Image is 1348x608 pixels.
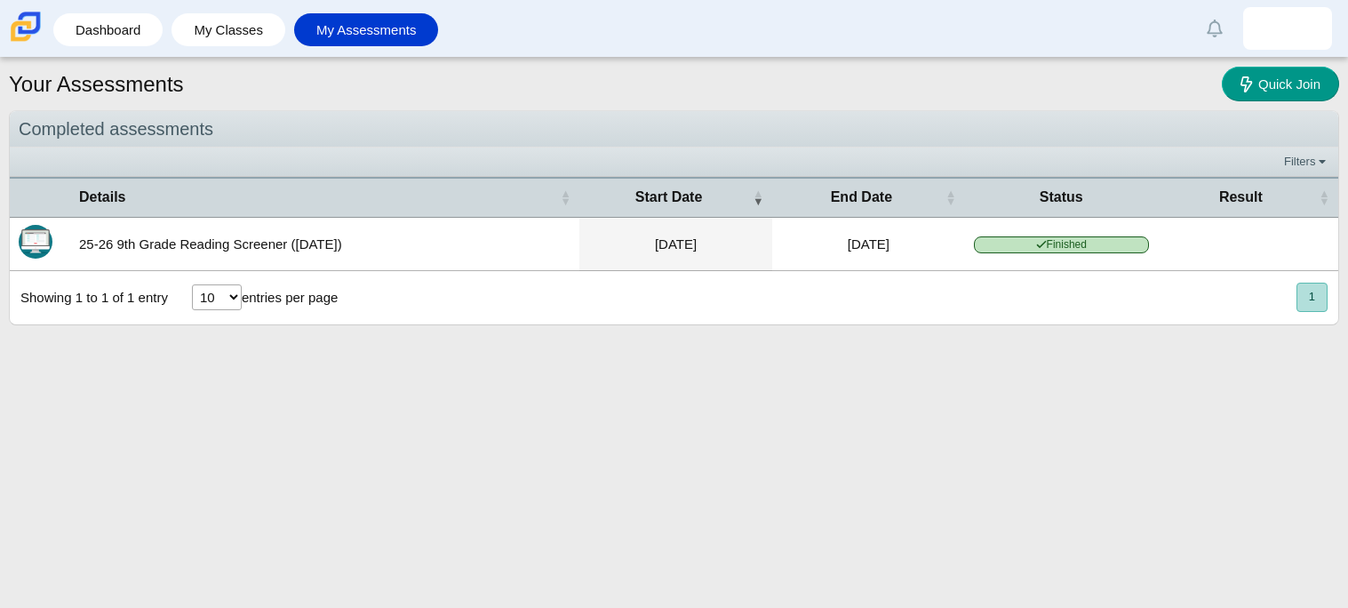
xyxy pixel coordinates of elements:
[1195,9,1234,48] a: Alerts
[781,188,942,207] span: End Date
[753,188,763,206] span: Start Date : Activate to remove sorting
[1243,7,1332,50] a: guadalupe.solisflo.KQKtoX
[10,271,168,324] div: Showing 1 to 1 of 1 entry
[79,188,556,207] span: Details
[19,225,52,259] img: Itembank
[70,218,579,271] td: 25-26 9th Grade Reading Screener ([DATE])
[1273,14,1302,43] img: guadalupe.solisflo.KQKtoX
[1258,76,1320,92] span: Quick Join
[303,13,430,46] a: My Assessments
[7,8,44,45] img: Carmen School of Science & Technology
[974,236,1149,253] span: Finished
[1222,67,1339,101] a: Quick Join
[1296,283,1328,312] button: 1
[7,33,44,48] a: Carmen School of Science & Technology
[848,236,889,252] time: Aug 26, 2025 at 9:37 AM
[945,188,956,206] span: End Date : Activate to sort
[10,111,1338,148] div: Completed assessments
[588,188,749,207] span: Start Date
[1295,283,1328,312] nav: pagination
[242,290,338,305] label: entries per page
[560,188,570,206] span: Details : Activate to sort
[180,13,276,46] a: My Classes
[1319,188,1329,206] span: Result : Activate to sort
[1167,188,1315,207] span: Result
[9,69,184,100] h1: Your Assessments
[655,236,697,252] time: Aug 26, 2025 at 9:03 AM
[974,188,1149,207] span: Status
[1280,153,1334,171] a: Filters
[62,13,154,46] a: Dashboard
